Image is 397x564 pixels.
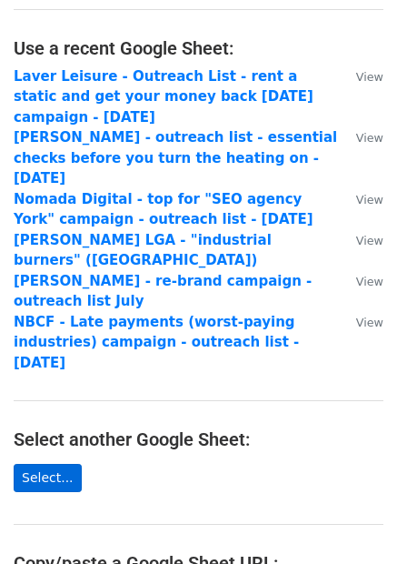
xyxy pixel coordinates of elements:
small: View [356,316,383,329]
a: View [338,191,383,207]
iframe: Chat Widget [306,477,397,564]
h4: Select another Google Sheet: [14,428,383,450]
small: View [356,193,383,206]
a: View [338,129,383,146]
a: Nomada Digital - top for "SEO agency York" campaign - outreach list - [DATE] [14,191,313,228]
a: NBCF - Late payments (worst-paying industries) campaign - outreach list - [DATE] [14,314,299,371]
small: View [356,234,383,247]
h4: Use a recent Google Sheet: [14,37,383,59]
a: [PERSON_NAME] LGA - "industrial burners" ([GEOGRAPHIC_DATA]) [14,232,272,269]
a: [PERSON_NAME] - re-brand campaign - outreach list July [14,273,312,310]
small: View [356,70,383,84]
a: View [338,273,383,289]
a: View [338,68,383,85]
small: View [356,131,383,145]
a: View [338,232,383,248]
a: Select... [14,464,82,492]
a: Laver Leisure - Outreach List - rent a static and get your money back [DATE] campaign - [DATE] [14,68,313,126]
small: View [356,275,383,288]
a: View [338,314,383,330]
a: [PERSON_NAME] - outreach list - essential checks before you turn the heating on - [DATE] [14,129,337,186]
